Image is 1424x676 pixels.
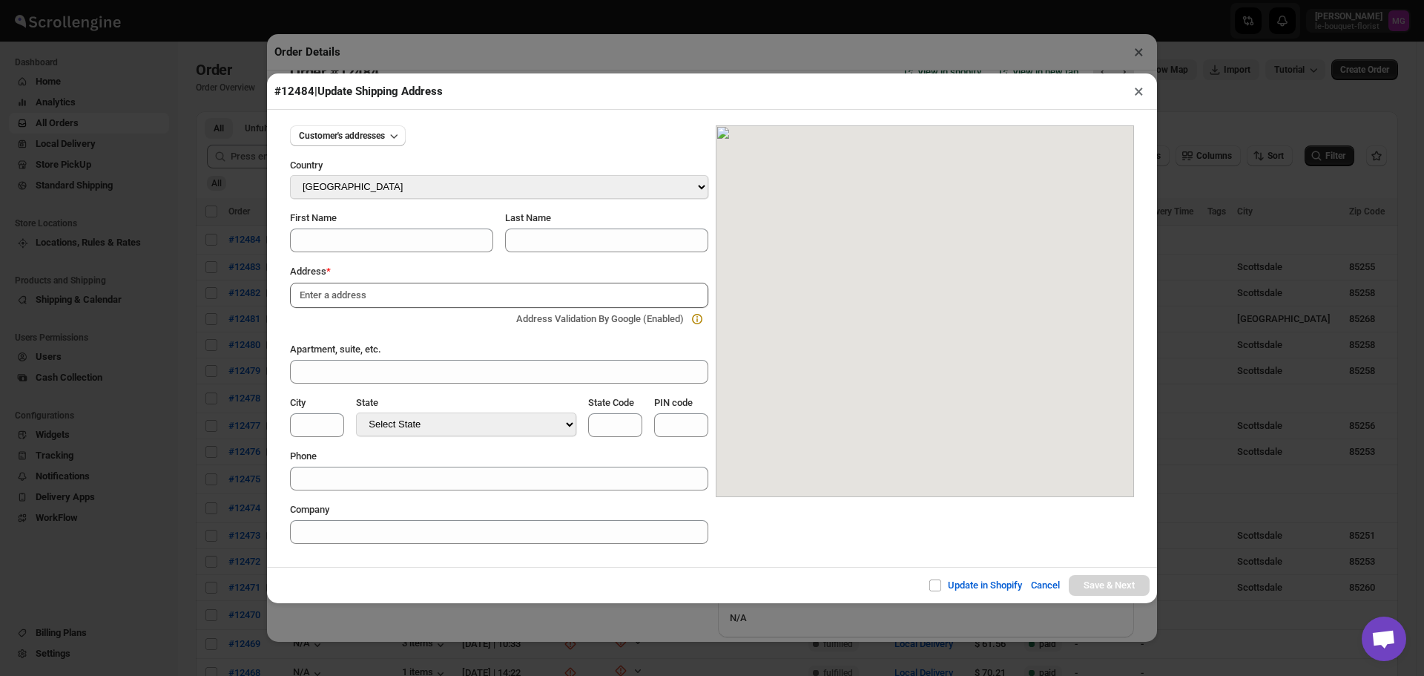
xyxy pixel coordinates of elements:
button: × [1128,81,1150,102]
span: State Code [588,397,634,408]
button: Customer's addresses [290,125,406,146]
span: Address Validation By Google (Enabled) [516,313,684,324]
span: Customer's addresses [299,130,385,142]
button: Update in Shopify [920,571,1031,600]
span: First Name [290,212,337,223]
span: City [290,397,306,408]
span: Apartment, suite, etc. [290,344,381,355]
div: State [356,396,576,413]
a: Open chat [1362,617,1406,661]
button: Cancel [1022,571,1069,600]
div: Country [290,158,708,175]
div: Address [290,264,708,279]
input: Enter a address [290,283,708,308]
span: #12484 | Update Shipping Address [274,85,443,98]
span: Update in Shopify [948,580,1022,591]
span: Last Name [505,212,551,223]
span: Company [290,504,329,515]
span: PIN code [654,397,693,408]
span: Phone [290,450,317,462]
